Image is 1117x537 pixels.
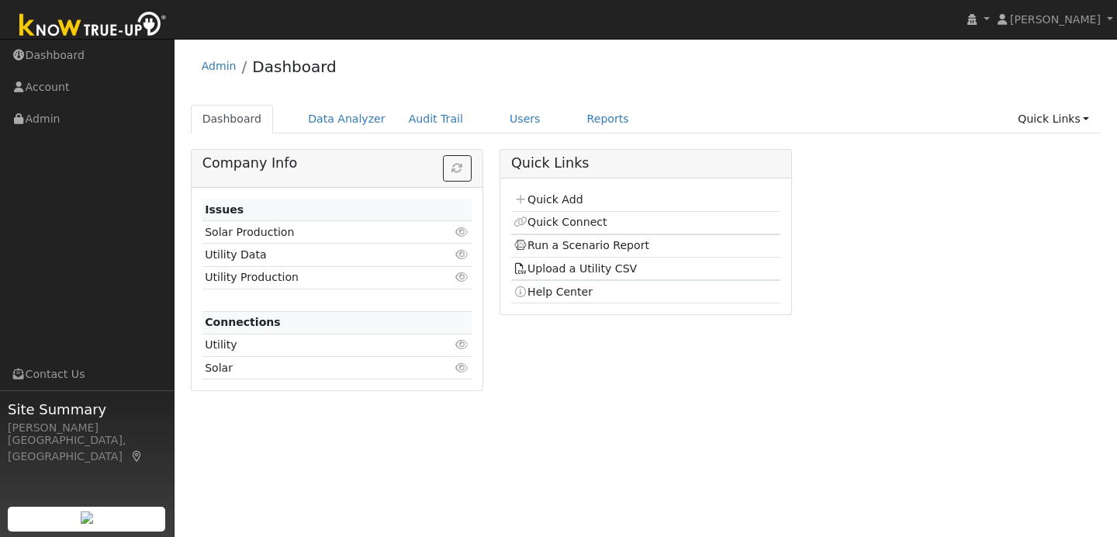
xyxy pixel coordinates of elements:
[8,420,166,436] div: [PERSON_NAME]
[191,105,274,133] a: Dashboard
[8,399,166,420] span: Site Summary
[514,262,637,275] a: Upload a Utility CSV
[514,216,607,228] a: Quick Connect
[455,249,469,260] i: Click to view
[455,362,469,373] i: Click to view
[455,339,469,350] i: Click to view
[202,221,428,244] td: Solar Production
[202,244,428,266] td: Utility Data
[514,193,583,206] a: Quick Add
[202,266,428,289] td: Utility Production
[202,60,237,72] a: Admin
[202,334,428,356] td: Utility
[397,105,475,133] a: Audit Trail
[576,105,641,133] a: Reports
[205,316,281,328] strong: Connections
[455,272,469,282] i: Click to view
[1010,13,1101,26] span: [PERSON_NAME]
[130,450,144,463] a: Map
[514,286,593,298] a: Help Center
[202,155,472,171] h5: Company Info
[202,357,428,379] td: Solar
[81,511,93,524] img: retrieve
[12,9,175,43] img: Know True-Up
[1006,105,1101,133] a: Quick Links
[296,105,397,133] a: Data Analyzer
[252,57,337,76] a: Dashboard
[8,432,166,465] div: [GEOGRAPHIC_DATA], [GEOGRAPHIC_DATA]
[511,155,780,171] h5: Quick Links
[205,203,244,216] strong: Issues
[498,105,552,133] a: Users
[514,239,649,251] a: Run a Scenario Report
[455,227,469,237] i: Click to view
